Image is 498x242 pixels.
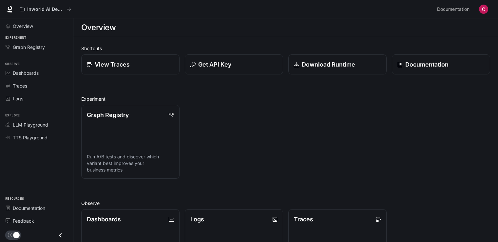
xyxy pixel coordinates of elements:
button: Get API Key [185,54,283,74]
span: Overview [13,23,33,30]
h1: Overview [81,21,116,34]
a: Dashboards [3,67,70,79]
p: Traces [294,215,313,224]
h2: Observe [81,200,490,207]
span: Documentation [13,205,45,212]
p: Download Runtime [302,60,355,69]
a: Graph Registry [3,41,70,53]
span: Dark mode toggle [13,231,20,238]
img: User avatar [479,5,488,14]
p: Run A/B tests and discover which variant best improves your business metrics [87,153,174,173]
button: Close drawer [53,229,68,242]
button: All workspaces [17,3,74,16]
p: Logs [190,215,204,224]
a: Documentation [392,54,490,74]
span: Dashboards [13,70,39,76]
a: Traces [3,80,70,91]
a: LLM Playground [3,119,70,131]
a: Download Runtime [288,54,387,74]
p: Dashboards [87,215,121,224]
span: Traces [13,82,27,89]
p: Documentation [405,60,449,69]
span: TTS Playground [13,134,48,141]
span: Logs [13,95,23,102]
button: User avatar [477,3,490,16]
span: Documentation [437,5,469,13]
a: Documentation [434,3,474,16]
span: Feedback [13,217,34,224]
h2: Experiment [81,95,490,102]
a: Graph RegistryRun A/B tests and discover which variant best improves your business metrics [81,105,180,179]
p: Get API Key [198,60,231,69]
h2: Shortcuts [81,45,490,52]
a: Documentation [3,202,70,214]
span: LLM Playground [13,121,48,128]
a: Feedback [3,215,70,227]
p: Graph Registry [87,111,129,119]
p: Inworld AI Demos [27,7,64,12]
p: View Traces [95,60,130,69]
span: Graph Registry [13,44,45,50]
a: Logs [3,93,70,104]
a: TTS Playground [3,132,70,143]
a: Overview [3,20,70,32]
a: View Traces [81,54,180,74]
